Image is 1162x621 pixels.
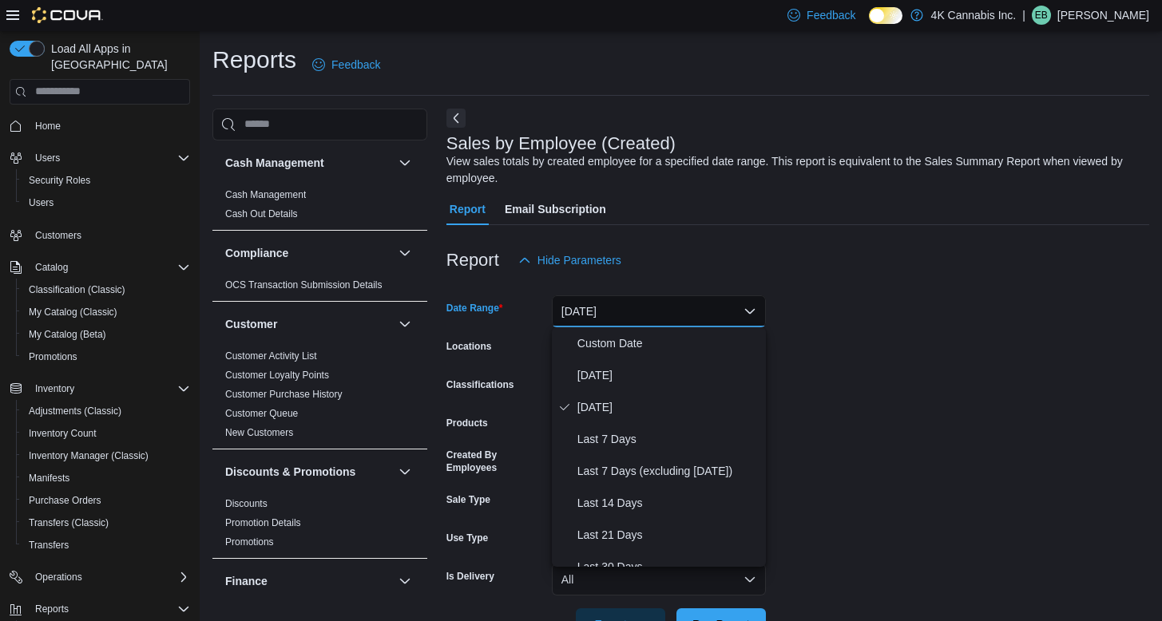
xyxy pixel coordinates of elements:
[16,301,196,323] button: My Catalog (Classic)
[16,489,196,512] button: Purchase Orders
[225,516,301,529] span: Promotion Details
[225,316,277,332] h3: Customer
[29,405,121,417] span: Adjustments (Classic)
[212,346,427,449] div: Customer
[552,564,766,595] button: All
[22,325,190,344] span: My Catalog (Beta)
[22,171,190,190] span: Security Roles
[931,6,1017,25] p: 4K Cannabis Inc.
[29,568,190,587] span: Operations
[22,325,113,344] a: My Catalog (Beta)
[225,279,383,291] a: OCS Transaction Submission Details
[16,534,196,556] button: Transfers
[225,498,268,509] a: Discounts
[16,445,196,467] button: Inventory Manager (Classic)
[16,192,196,214] button: Users
[22,536,190,555] span: Transfers
[22,303,124,322] a: My Catalog (Classic)
[212,44,296,76] h1: Reports
[225,316,392,332] button: Customer
[16,169,196,192] button: Security Roles
[446,449,545,474] label: Created By Employees
[331,57,380,73] span: Feedback
[29,148,190,168] span: Users
[306,49,387,81] a: Feedback
[29,328,106,341] span: My Catalog (Beta)
[446,109,466,128] button: Next
[1022,6,1025,25] p: |
[22,193,60,212] a: Users
[29,539,69,552] span: Transfers
[225,497,268,510] span: Discounts
[35,120,61,133] span: Home
[29,174,90,187] span: Security Roles
[446,134,676,153] h3: Sales by Employee (Created)
[35,261,68,274] span: Catalog
[29,494,101,507] span: Purchase Orders
[225,427,293,438] a: New Customers
[446,340,492,353] label: Locations
[505,193,606,225] span: Email Subscription
[225,350,317,362] a: Customer Activity List
[577,334,759,353] span: Custom Date
[537,252,621,268] span: Hide Parameters
[29,599,190,619] span: Reports
[22,446,155,465] a: Inventory Manager (Classic)
[446,493,490,506] label: Sale Type
[225,155,392,171] button: Cash Management
[35,152,60,164] span: Users
[225,573,392,589] button: Finance
[22,536,75,555] a: Transfers
[29,258,74,277] button: Catalog
[446,251,499,270] h3: Report
[22,424,103,443] a: Inventory Count
[395,572,414,591] button: Finance
[29,258,190,277] span: Catalog
[512,244,628,276] button: Hide Parameters
[29,472,69,485] span: Manifests
[3,223,196,247] button: Customers
[225,155,324,171] h3: Cash Management
[29,516,109,529] span: Transfers (Classic)
[29,350,77,363] span: Promotions
[225,573,268,589] h3: Finance
[16,400,196,422] button: Adjustments (Classic)
[29,379,81,398] button: Inventory
[212,494,427,558] div: Discounts & Promotions
[35,603,69,615] span: Reports
[225,407,298,420] span: Customer Queue
[22,469,76,488] a: Manifests
[45,41,190,73] span: Load All Apps in [GEOGRAPHIC_DATA]
[16,512,196,534] button: Transfers (Classic)
[22,193,190,212] span: Users
[22,303,190,322] span: My Catalog (Classic)
[807,7,855,23] span: Feedback
[22,171,97,190] a: Security Roles
[225,536,274,548] span: Promotions
[29,449,149,462] span: Inventory Manager (Classic)
[225,208,298,220] a: Cash Out Details
[22,513,115,532] a: Transfers (Classic)
[577,429,759,449] span: Last 7 Days
[446,153,1141,187] div: View sales totals by created employee for a specified date range. This report is equivalent to th...
[29,379,190,398] span: Inventory
[577,461,759,481] span: Last 7 Days (excluding [DATE])
[29,599,75,619] button: Reports
[3,256,196,279] button: Catalog
[225,389,343,400] a: Customer Purchase History
[16,346,196,368] button: Promotions
[225,245,288,261] h3: Compliance
[29,427,97,440] span: Inventory Count
[29,196,54,209] span: Users
[22,491,190,510] span: Purchase Orders
[22,280,190,299] span: Classification (Classic)
[16,467,196,489] button: Manifests
[22,401,128,421] a: Adjustments (Classic)
[16,422,196,445] button: Inventory Count
[16,279,196,301] button: Classification (Classic)
[22,401,190,421] span: Adjustments (Classic)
